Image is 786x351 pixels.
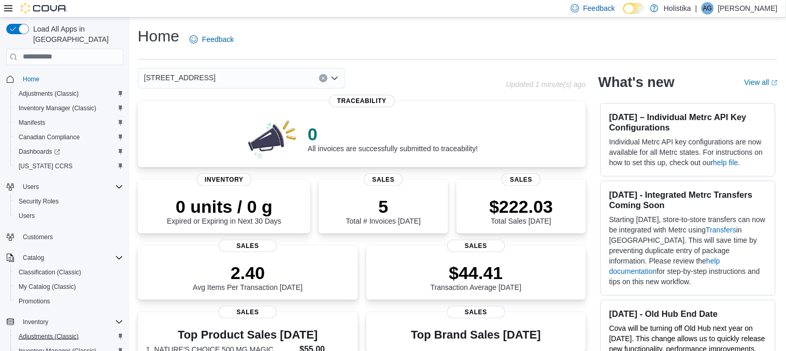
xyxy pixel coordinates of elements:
[219,240,277,252] span: Sales
[19,252,123,264] span: Catalog
[19,162,73,170] span: [US_STATE] CCRS
[2,71,127,86] button: Home
[19,212,35,220] span: Users
[10,86,127,101] button: Adjustments (Classic)
[15,160,77,172] a: [US_STATE] CCRS
[2,180,127,194] button: Users
[346,196,421,217] p: 5
[196,173,252,186] span: Inventory
[447,306,505,318] span: Sales
[15,102,123,114] span: Inventory Manager (Classic)
[15,295,123,308] span: Promotions
[15,87,123,100] span: Adjustments (Classic)
[144,71,216,84] span: [STREET_ADDRESS]
[771,80,778,86] svg: External link
[15,160,123,172] span: Washington CCRS
[202,34,234,45] span: Feedback
[19,268,81,276] span: Classification (Classic)
[10,144,127,159] a: Dashboards
[23,318,48,326] span: Inventory
[15,281,123,293] span: My Catalog (Classic)
[702,2,714,14] div: Amber Glenn
[15,330,83,343] a: Adjustments (Classic)
[19,283,76,291] span: My Catalog (Classic)
[185,29,238,50] a: Feedback
[219,306,277,318] span: Sales
[19,119,45,127] span: Manifests
[623,3,645,14] input: Dark Mode
[490,196,553,217] p: $222.03
[718,2,778,14] p: [PERSON_NAME]
[146,329,350,341] h3: Top Product Sales [DATE]
[2,315,127,329] button: Inventory
[19,252,48,264] button: Catalog
[609,309,767,319] h3: [DATE] - Old Hub End Date
[15,210,39,222] a: Users
[193,262,303,283] p: 2.40
[167,196,281,217] p: 0 units / 0 g
[609,214,767,287] p: Starting [DATE], store-to-store transfers can now be integrated with Metrc using in [GEOGRAPHIC_D...
[19,181,43,193] button: Users
[19,316,123,328] span: Inventory
[23,183,39,191] span: Users
[331,74,339,82] button: Open list of options
[15,195,123,208] span: Security Roles
[431,262,522,283] p: $44.41
[29,24,123,45] span: Load All Apps in [GEOGRAPHIC_DATA]
[713,158,738,167] a: help file
[19,90,79,98] span: Adjustments (Classic)
[10,280,127,294] button: My Catalog (Classic)
[19,197,59,206] span: Security Roles
[10,329,127,344] button: Adjustments (Classic)
[167,196,281,225] div: Expired or Expiring in Next 30 Days
[15,266,123,279] span: Classification (Classic)
[506,80,586,89] p: Updated 1 minute(s) ago
[193,262,303,291] div: Avg Items Per Transaction [DATE]
[15,145,64,158] a: Dashboards
[19,181,123,193] span: Users
[10,194,127,209] button: Security Roles
[706,226,737,234] a: Transfers
[23,233,53,241] span: Customers
[609,189,767,210] h3: [DATE] - Integrated Metrc Transfers Coming Soon
[19,104,96,112] span: Inventory Manager (Classic)
[15,116,49,129] a: Manifests
[609,137,767,168] p: Individual Metrc API key configurations are now available for all Metrc states. For instructions ...
[19,316,52,328] button: Inventory
[695,2,697,14] p: |
[308,124,478,153] div: All invoices are successfully submitted to traceability!
[15,295,54,308] a: Promotions
[364,173,403,186] span: Sales
[19,148,60,156] span: Dashboards
[10,130,127,144] button: Canadian Compliance
[10,101,127,115] button: Inventory Manager (Classic)
[609,112,767,133] h3: [DATE] – Individual Metrc API Key Configurations
[10,265,127,280] button: Classification (Classic)
[2,251,127,265] button: Catalog
[411,329,541,341] h3: Top Brand Sales [DATE]
[15,131,123,143] span: Canadian Compliance
[19,231,57,243] a: Customers
[664,2,691,14] p: Holistika
[308,124,478,144] p: 0
[21,3,67,13] img: Cova
[10,209,127,223] button: Users
[15,116,123,129] span: Manifests
[329,95,395,107] span: Traceability
[15,145,123,158] span: Dashboards
[19,332,79,341] span: Adjustments (Classic)
[490,196,553,225] div: Total Sales [DATE]
[15,281,80,293] a: My Catalog (Classic)
[23,254,44,262] span: Catalog
[583,3,615,13] span: Feedback
[10,115,127,130] button: Manifests
[598,74,675,91] h2: What's new
[15,87,83,100] a: Adjustments (Classic)
[319,74,327,82] button: Clear input
[502,173,541,186] span: Sales
[19,230,123,243] span: Customers
[15,330,123,343] span: Adjustments (Classic)
[15,195,63,208] a: Security Roles
[19,72,123,85] span: Home
[23,75,39,83] span: Home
